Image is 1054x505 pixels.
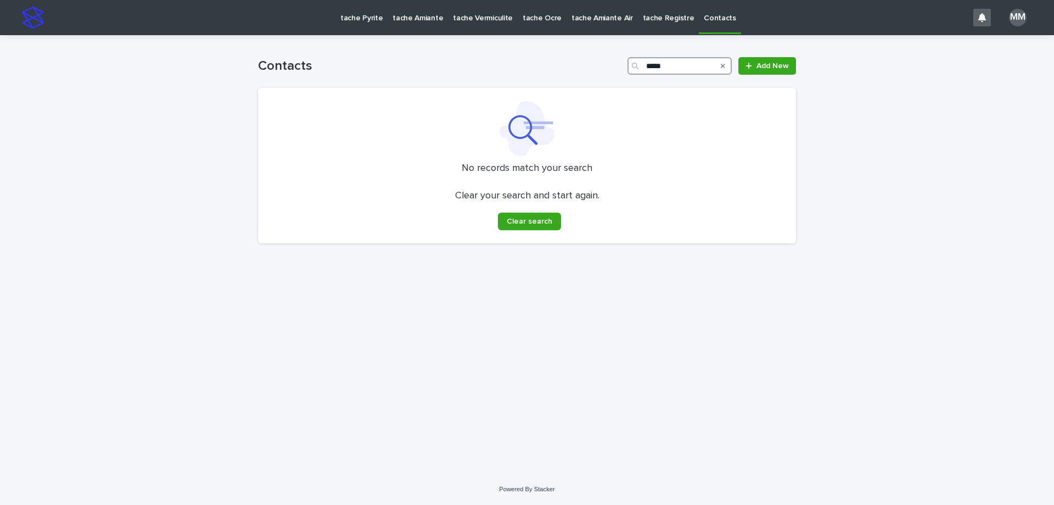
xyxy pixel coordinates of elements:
img: stacker-logo-s-only.png [22,7,44,29]
p: Clear your search and start again. [455,190,599,202]
div: MM [1009,9,1027,26]
p: No records match your search [271,163,783,175]
a: Add New [738,57,796,75]
span: Add New [756,62,789,70]
button: Clear search [498,213,561,230]
h1: Contacts [258,58,623,74]
a: Powered By Stacker [499,486,554,492]
input: Search [627,57,732,75]
span: Clear search [507,218,552,225]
